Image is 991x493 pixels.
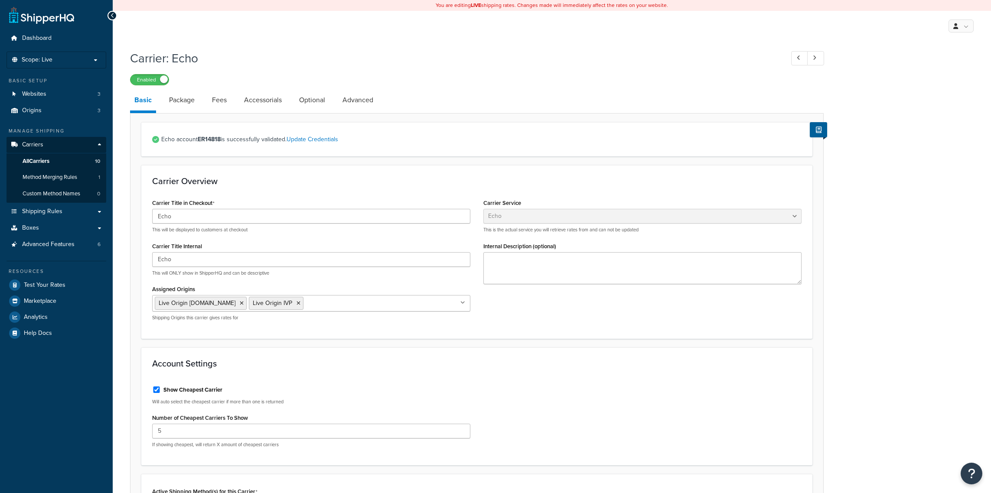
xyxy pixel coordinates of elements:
[152,441,470,448] p: If showing cheapest, will return X amount of cheapest carriers
[24,298,56,305] span: Marketplace
[152,399,470,405] p: Will auto select the cheapest carrier if more than one is returned
[22,241,75,248] span: Advanced Features
[7,220,106,236] a: Boxes
[130,50,775,67] h1: Carrier: Echo
[22,224,39,232] span: Boxes
[130,75,169,85] label: Enabled
[483,243,556,250] label: Internal Description (optional)
[7,277,106,293] a: Test Your Rates
[7,127,106,135] div: Manage Shipping
[23,174,77,181] span: Method Merging Rules
[163,386,222,394] label: Show Cheapest Carrier
[7,30,106,46] a: Dashboard
[7,325,106,341] a: Help Docs
[97,190,100,198] span: 0
[961,463,982,484] button: Open Resource Center
[7,186,106,202] a: Custom Method Names0
[95,158,100,165] span: 10
[7,237,106,253] li: Advanced Features
[7,77,106,84] div: Basic Setup
[22,56,52,64] span: Scope: Live
[23,158,49,165] span: All Carriers
[253,298,292,308] span: Live Origin IVP
[23,190,80,198] span: Custom Method Names
[161,133,802,146] span: Echo account is successfully validated.
[208,90,231,110] a: Fees
[7,103,106,119] li: Origins
[7,169,106,185] a: Method Merging Rules1
[152,315,470,321] p: Shipping Origins this carrier gives rates for
[240,90,286,110] a: Accessorials
[810,122,827,137] button: Show Help Docs
[159,298,235,308] span: Live Origin [DOMAIN_NAME]
[7,293,106,309] a: Marketplace
[98,91,101,98] span: 3
[152,176,802,186] h3: Carrier Overview
[295,90,329,110] a: Optional
[7,153,106,169] a: AllCarriers10
[98,241,101,248] span: 6
[7,204,106,220] a: Shipping Rules
[483,200,521,206] label: Carrier Service
[22,208,62,215] span: Shipping Rules
[287,135,338,144] a: Update Credentials
[152,359,802,368] h3: Account Settings
[198,135,221,144] strong: ER14818
[24,314,48,321] span: Analytics
[152,243,202,250] label: Carrier Title Internal
[7,309,106,325] a: Analytics
[483,227,802,233] p: This is the actual service you will retrieve rates from and can not be updated
[7,86,106,102] li: Websites
[22,91,46,98] span: Websites
[7,137,106,153] a: Carriers
[7,268,106,275] div: Resources
[165,90,199,110] a: Package
[7,237,106,253] a: Advanced Features6
[130,90,156,113] a: Basic
[791,51,808,65] a: Previous Record
[152,270,470,276] p: This will ONLY show in ShipperHQ and can be descriptive
[22,35,52,42] span: Dashboard
[7,137,106,203] li: Carriers
[24,330,52,337] span: Help Docs
[7,169,106,185] li: Method Merging Rules
[152,200,215,207] label: Carrier Title in Checkout
[98,174,100,181] span: 1
[152,286,195,292] label: Assigned Origins
[152,415,248,421] label: Number of Cheapest Carriers To Show
[22,141,43,149] span: Carriers
[7,186,106,202] li: Custom Method Names
[807,51,824,65] a: Next Record
[7,103,106,119] a: Origins3
[471,1,481,9] b: LIVE
[338,90,378,110] a: Advanced
[22,107,42,114] span: Origins
[98,107,101,114] span: 3
[7,86,106,102] a: Websites3
[24,282,65,289] span: Test Your Rates
[152,227,470,233] p: This will be displayed to customers at checkout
